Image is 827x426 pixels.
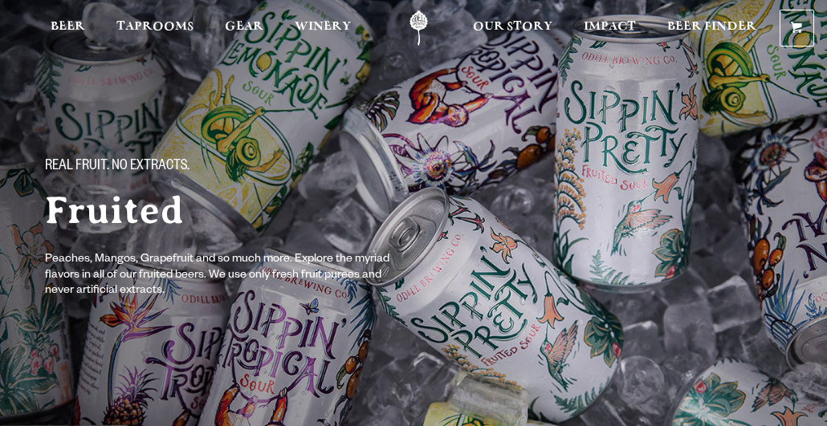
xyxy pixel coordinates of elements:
a: Taprooms [106,10,204,47]
a: Beer Finder [657,10,767,47]
span: Impact [584,20,636,33]
span: Our Story [473,20,552,33]
a: Gear [214,10,274,47]
a: Odell Home [389,10,449,47]
a: Impact [573,10,646,47]
span: Real Fruit. No Extracts. [45,156,189,177]
a: Our Story [462,10,563,47]
h1: Fruited [45,190,392,230]
span: Winery [295,20,351,33]
a: Beer [40,10,96,47]
p: Peaches, Mangos, Grapefruit and so much more. Explore the myriad flavors in all of our fruited be... [45,253,392,299]
span: Taprooms [116,20,194,33]
span: Beer [51,20,85,33]
a: Winery [284,10,361,47]
span: Beer Finder [667,20,756,33]
span: Gear [225,20,263,33]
